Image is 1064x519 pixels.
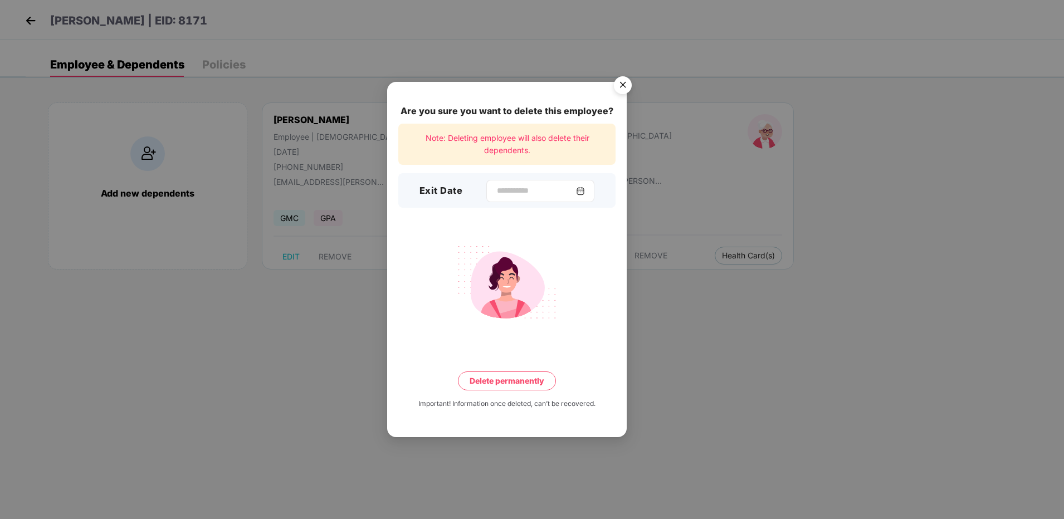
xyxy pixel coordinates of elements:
[419,184,463,198] h3: Exit Date
[607,71,637,101] button: Close
[576,187,585,195] img: svg+xml;base64,PHN2ZyBpZD0iQ2FsZW5kYXItMzJ4MzIiIHhtbG5zPSJodHRwOi8vd3d3LnczLm9yZy8yMDAwL3N2ZyIgd2...
[398,124,616,165] div: Note: Deleting employee will also delete their dependents.
[398,104,616,118] div: Are you sure you want to delete this employee?
[418,399,596,409] div: Important! Information once deleted, can’t be recovered.
[458,371,556,390] button: Delete permanently
[607,71,638,102] img: svg+xml;base64,PHN2ZyB4bWxucz0iaHR0cDovL3d3dy53My5vcmcvMjAwMC9zdmciIHdpZHRoPSI1NiIgaGVpZ2h0PSI1Ni...
[445,239,569,326] img: svg+xml;base64,PHN2ZyB4bWxucz0iaHR0cDovL3d3dy53My5vcmcvMjAwMC9zdmciIHdpZHRoPSIyMjQiIGhlaWdodD0iMT...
